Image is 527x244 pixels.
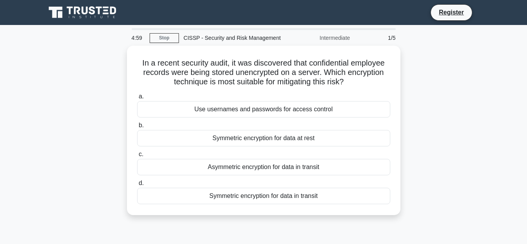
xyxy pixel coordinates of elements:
div: Symmetric encryption for data at rest [137,130,390,146]
span: d. [139,180,144,186]
div: CISSP - Security and Risk Management [179,30,286,46]
h5: In a recent security audit, it was discovered that confidential employee records were being store... [136,58,391,87]
span: c. [139,151,143,157]
a: Register [434,7,468,17]
span: a. [139,93,144,100]
div: Intermediate [286,30,355,46]
div: Use usernames and passwords for access control [137,101,390,118]
span: b. [139,122,144,128]
a: Stop [150,33,179,43]
div: Asymmetric encryption for data in transit [137,159,390,175]
div: Symmetric encryption for data in transit [137,188,390,204]
div: 1/5 [355,30,400,46]
div: 4:59 [127,30,150,46]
